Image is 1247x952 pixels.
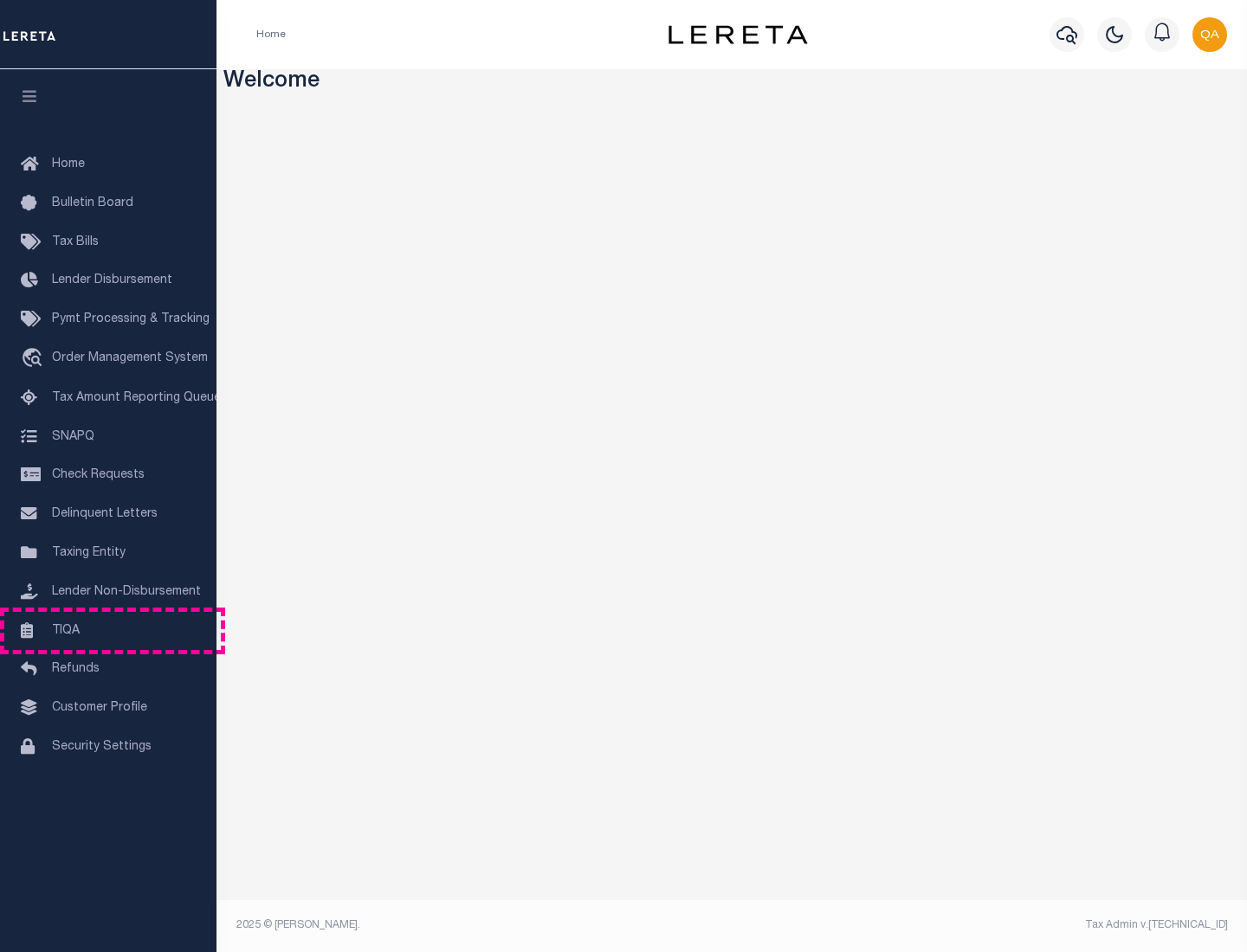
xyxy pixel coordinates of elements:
[52,274,172,286] span: Lender Disbursement
[52,313,210,325] span: Pymt Processing & Tracking
[52,158,85,170] span: Home
[52,392,221,404] span: Tax Amount Reporting Queue
[52,741,152,753] span: Security Settings
[256,27,286,42] li: Home
[52,702,147,714] span: Customer Profile
[52,469,145,481] span: Check Requests
[52,508,158,520] span: Delinquent Letters
[52,352,208,364] span: Order Management System
[223,917,733,933] div: 2025 © [PERSON_NAME].
[52,624,80,636] span: TIQA
[21,348,48,370] i: travel_explore
[669,25,807,44] img: logo-dark.svg
[52,663,100,675] span: Refunds
[223,69,1241,96] h3: Welcome
[52,586,201,598] span: Lender Non-Disbursement
[52,197,133,209] span: Bulletin Board
[1192,17,1227,52] img: svg+xml;base64,PHN2ZyB4bWxucz0iaHR0cDovL3d3dy53My5vcmcvMjAwMC9zdmciIHBvaW50ZXItZXZlbnRzPSJub25lIi...
[52,430,94,442] span: SNAPQ
[52,547,126,559] span: Taxing Entity
[745,917,1228,933] div: Tax Admin v.[TECHNICAL_ID]
[52,236,99,248] span: Tax Bills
